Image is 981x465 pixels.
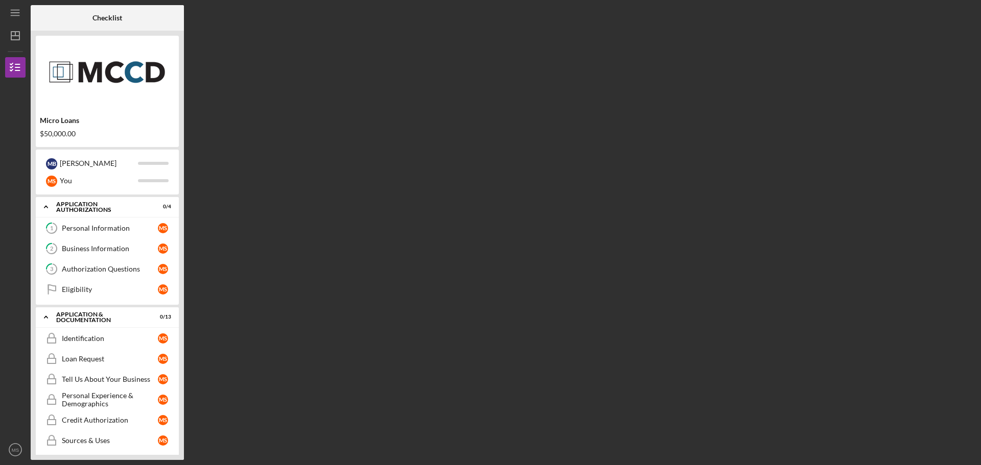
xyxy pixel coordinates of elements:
div: M S [158,243,168,254]
button: MS [5,439,26,460]
a: EligibilityMS [41,279,174,300]
div: Application & Documentation [56,311,146,323]
a: 3Authorization QuestionsMS [41,259,174,279]
div: M S [158,435,168,446]
div: Eligibility [62,285,158,293]
div: Identification [62,334,158,342]
div: 0 / 4 [153,204,171,210]
div: Sources & Uses [62,436,158,445]
img: Product logo [36,41,179,102]
div: Personal Experience & Demographics [62,391,158,408]
b: Checklist [92,14,122,22]
div: You [60,172,138,189]
div: M S [46,176,57,187]
a: Sources & UsesMS [41,430,174,451]
div: [PERSON_NAME] [60,155,138,172]
a: Personal Experience & DemographicsMS [41,389,174,410]
div: Micro Loans [40,116,175,125]
div: M S [158,333,168,344]
div: Tell Us About Your Business [62,375,158,383]
tspan: 3 [50,266,53,273]
div: M S [158,264,168,274]
div: Business Information [62,244,158,253]
div: M S [158,354,168,364]
div: M S [158,223,168,233]
div: Loan Request [62,355,158,363]
div: Application Authorizations [56,201,146,213]
div: Authorization Questions [62,265,158,273]
div: M B [46,158,57,169]
div: M S [158,284,168,295]
a: Credit AuthorizationMS [41,410,174,430]
tspan: 2 [50,246,53,252]
div: $50,000.00 [40,130,175,138]
a: IdentificationMS [41,328,174,349]
a: Loan RequestMS [41,349,174,369]
text: MS [12,447,19,453]
tspan: 1 [50,225,53,232]
div: M S [158,395,168,405]
div: Personal Information [62,224,158,232]
div: Credit Authorization [62,416,158,424]
div: M S [158,415,168,425]
div: M S [158,374,168,384]
div: 0 / 13 [153,314,171,320]
a: Tell Us About Your BusinessMS [41,369,174,389]
a: 1Personal InformationMS [41,218,174,238]
a: 2Business InformationMS [41,238,174,259]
